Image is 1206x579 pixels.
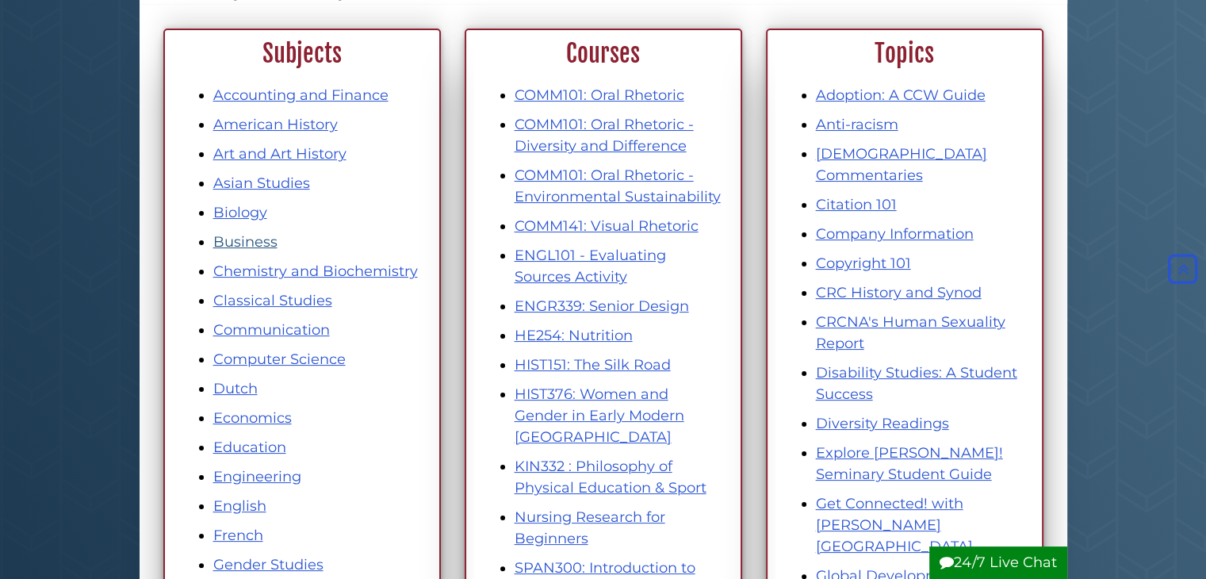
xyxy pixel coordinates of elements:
button: 24/7 Live Chat [929,546,1067,579]
a: Citation 101 [816,196,897,213]
a: CRC History and Synod [816,284,982,301]
a: [DEMOGRAPHIC_DATA] Commentaries [816,145,987,184]
a: COMM101: Oral Rhetoric - Environmental Sustainability [515,167,721,205]
h2: Courses [475,39,732,69]
a: HIST151: The Silk Road [515,356,671,374]
a: CRCNA's Human Sexuality Report [816,313,1005,352]
a: KIN332 : Philosophy of Physical Education & Sport [515,458,706,497]
a: HIST376: Women and Gender in Early Modern [GEOGRAPHIC_DATA] [515,385,684,446]
a: French [213,527,263,544]
a: Anti-racism [816,116,898,133]
a: Get Connected! with [PERSON_NAME][GEOGRAPHIC_DATA] [816,495,973,555]
a: Diversity Readings [816,415,949,432]
a: HE254: Nutrition [515,327,633,344]
a: Adoption: A CCW Guide [816,86,986,104]
a: Engineering [213,468,301,485]
a: COMM101: Oral Rhetoric - Diversity and Difference [515,116,694,155]
a: Chemistry and Biochemistry [213,263,418,280]
a: English [213,497,266,515]
a: Art and Art History [213,145,346,163]
a: COMM101: Oral Rhetoric [515,86,684,104]
a: Biology [213,204,267,221]
a: Gender Studies [213,556,324,573]
a: Asian Studies [213,174,310,192]
a: Company Information [816,225,974,243]
a: Disability Studies: A Student Success [816,364,1017,403]
a: Explore [PERSON_NAME]! Seminary Student Guide [816,444,1003,483]
a: Accounting and Finance [213,86,389,104]
a: Economics [213,409,292,427]
a: Computer Science [213,351,346,368]
h2: Topics [776,39,1033,69]
a: Back to Top [1164,261,1202,278]
a: Communication [213,321,330,339]
a: Education [213,439,286,456]
a: Dutch [213,380,258,397]
a: American History [213,116,338,133]
a: ENGR339: Senior Design [515,297,689,315]
a: Nursing Research for Beginners [515,508,665,547]
a: Copyright 101 [816,255,911,272]
a: Classical Studies [213,292,332,309]
a: COMM141: Visual Rhetoric [515,217,699,235]
a: ENGL101 - Evaluating Sources Activity [515,247,666,286]
h2: Subjects [174,39,431,69]
a: Business [213,233,278,251]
